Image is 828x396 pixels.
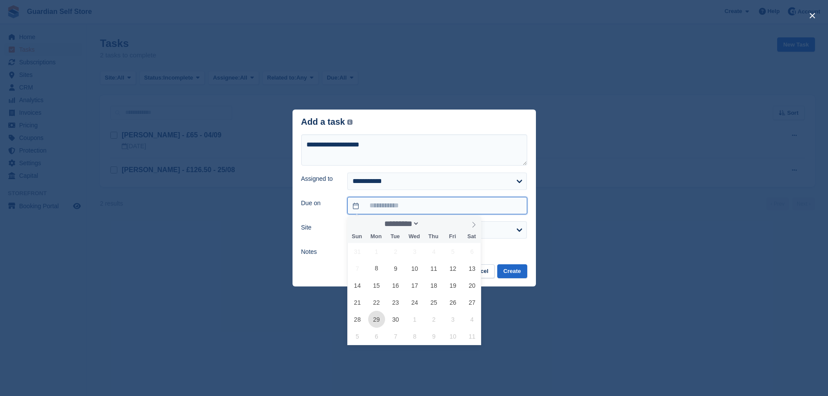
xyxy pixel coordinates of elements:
span: September 26, 2025 [445,294,462,311]
label: Assigned to [301,174,337,183]
span: October 8, 2025 [406,328,423,345]
span: October 5, 2025 [349,328,366,345]
span: September 15, 2025 [368,277,385,294]
span: September 30, 2025 [387,311,404,328]
span: Tue [386,234,405,240]
span: September 1, 2025 [368,243,385,260]
span: September 2, 2025 [387,243,404,260]
span: September 19, 2025 [445,277,462,294]
span: October 10, 2025 [445,328,462,345]
span: October 7, 2025 [387,328,404,345]
span: September 10, 2025 [406,260,423,277]
span: September 21, 2025 [349,294,366,311]
span: September 9, 2025 [387,260,404,277]
span: September 5, 2025 [445,243,462,260]
span: Fri [443,234,462,240]
img: icon-info-grey-7440780725fd019a000dd9b08b2336e03edf1995a4989e88bcd33f0948082b44.svg [347,120,352,125]
span: Thu [424,234,443,240]
span: August 31, 2025 [349,243,366,260]
span: October 9, 2025 [426,328,442,345]
span: September 7, 2025 [349,260,366,277]
span: October 6, 2025 [368,328,385,345]
span: September 20, 2025 [463,277,480,294]
span: September 28, 2025 [349,311,366,328]
span: September 22, 2025 [368,294,385,311]
span: October 11, 2025 [463,328,480,345]
label: Notes [301,247,337,256]
span: October 3, 2025 [445,311,462,328]
button: close [805,9,819,23]
span: October 2, 2025 [426,311,442,328]
span: September 27, 2025 [463,294,480,311]
span: September 4, 2025 [426,243,442,260]
input: Year [419,219,447,228]
button: Create [497,264,527,279]
span: September 6, 2025 [463,243,480,260]
span: September 24, 2025 [406,294,423,311]
span: September 13, 2025 [463,260,480,277]
label: Due on [301,199,337,208]
span: September 8, 2025 [368,260,385,277]
span: October 1, 2025 [406,311,423,328]
span: September 16, 2025 [387,277,404,294]
span: Sat [462,234,481,240]
label: Site [301,223,337,232]
span: September 12, 2025 [445,260,462,277]
select: Month [382,219,420,228]
span: September 23, 2025 [387,294,404,311]
span: September 29, 2025 [368,311,385,328]
span: September 3, 2025 [406,243,423,260]
div: Add a task [301,117,353,127]
span: Mon [366,234,386,240]
span: October 4, 2025 [463,311,480,328]
span: September 17, 2025 [406,277,423,294]
span: September 18, 2025 [426,277,442,294]
span: September 25, 2025 [426,294,442,311]
span: September 14, 2025 [349,277,366,294]
span: September 11, 2025 [426,260,442,277]
span: Sun [347,234,366,240]
span: Wed [405,234,424,240]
